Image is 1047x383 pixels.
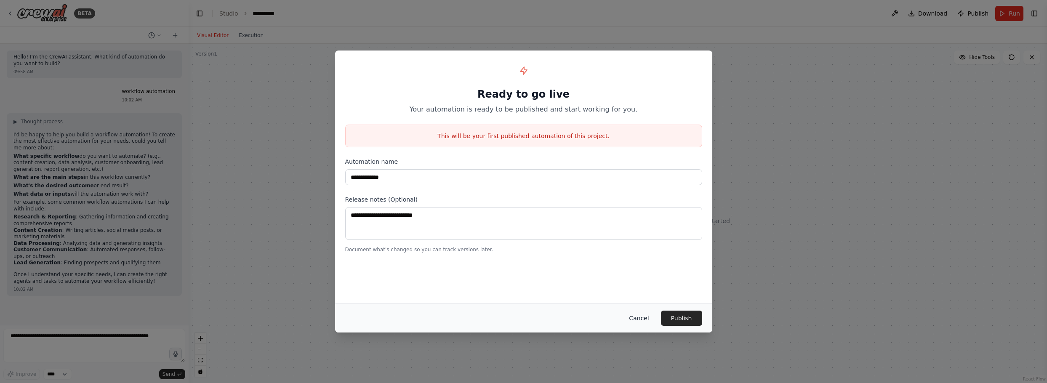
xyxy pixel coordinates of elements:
[345,88,702,101] h1: Ready to go live
[346,132,702,140] p: This will be your first published automation of this project.
[345,157,702,166] label: Automation name
[661,311,702,326] button: Publish
[345,246,702,253] p: Document what's changed so you can track versions later.
[622,311,655,326] button: Cancel
[345,104,702,114] p: Your automation is ready to be published and start working for you.
[345,195,702,204] label: Release notes (Optional)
